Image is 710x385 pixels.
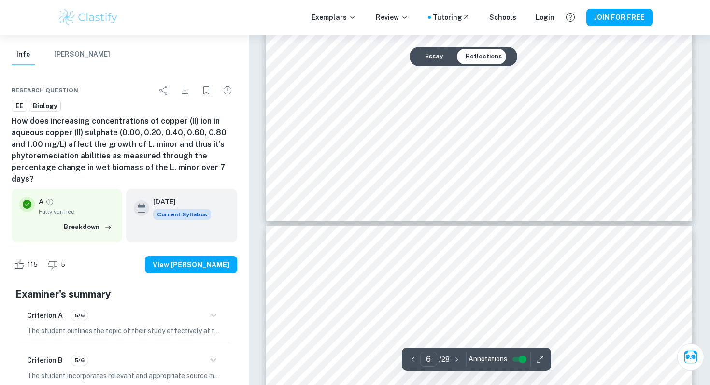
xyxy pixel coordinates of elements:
div: Like [12,257,43,272]
span: Annotations [469,354,507,364]
div: Dislike [45,257,71,272]
p: The student outlines the topic of their study effectively at the beginning of the essay, presenti... [27,326,222,336]
span: 115 [22,260,43,270]
a: Schools [489,12,516,23]
p: Review [376,12,409,23]
img: Clastify logo [57,8,119,27]
div: Bookmark [197,81,216,100]
button: [PERSON_NAME] [54,44,110,65]
button: Ask Clai [677,343,704,371]
span: 5/6 [71,356,88,365]
span: 5 [56,260,71,270]
a: Grade fully verified [45,198,54,206]
button: Info [12,44,35,65]
div: Download [175,81,195,100]
button: Reflections [458,49,510,64]
a: Tutoring [433,12,470,23]
button: JOIN FOR FREE [586,9,653,26]
div: Report issue [218,81,237,100]
span: Fully verified [39,207,114,216]
h6: Criterion A [27,310,63,321]
p: A [39,197,43,207]
span: Current Syllabus [153,209,211,220]
a: Biology [29,100,61,112]
span: 5/6 [71,311,88,320]
p: / 28 [439,354,450,365]
span: EE [12,101,27,111]
span: Biology [29,101,60,111]
p: The student incorporates relevant and appropriate source material throughout the essay, effective... [27,371,222,381]
p: Exemplars [312,12,356,23]
button: View [PERSON_NAME] [145,256,237,273]
h6: [DATE] [153,197,203,207]
h6: How does increasing concentrations of copper (II) ion in aqueous copper (II) sulphate (0.00, 0.20... [12,115,237,185]
h5: Examiner's summary [15,287,233,301]
button: Breakdown [61,220,114,234]
h6: Criterion B [27,355,63,366]
div: Share [154,81,173,100]
div: This exemplar is based on the current syllabus. Feel free to refer to it for inspiration/ideas wh... [153,209,211,220]
a: Login [536,12,554,23]
span: Research question [12,86,78,95]
a: EE [12,100,27,112]
button: Help and Feedback [562,9,579,26]
button: Essay [417,49,451,64]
